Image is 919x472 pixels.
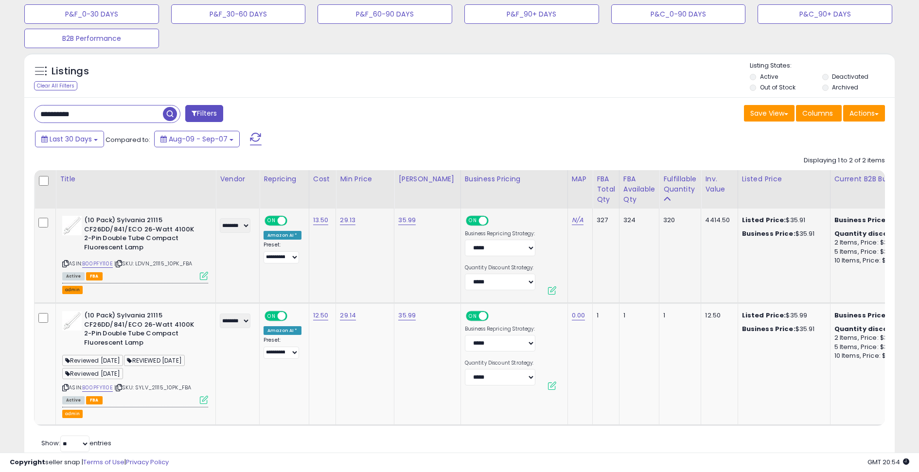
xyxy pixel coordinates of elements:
div: $35.91 [742,325,823,333]
span: OFF [487,217,502,225]
button: admin [62,286,83,294]
label: Out of Stock [760,83,795,91]
label: Business Repricing Strategy: [465,326,535,332]
a: 35.99 [398,311,416,320]
div: seller snap | | [10,458,169,467]
span: OFF [286,217,301,225]
div: FBA Total Qty [597,174,615,205]
img: 31jT6SFY5lL._SL40_.jpg [62,311,82,331]
span: OFF [286,312,301,320]
span: 2025-10-8 20:54 GMT [867,457,909,467]
b: (10 Pack) Sylvania 21115 CF26DD/841/ECO 26-Watt 4100K 2-Pin Double Tube Compact Fluorescent Lamp [84,216,202,254]
div: 1 [663,311,693,320]
span: | SKU: SYLV_21115_10PK_FBA [114,384,191,391]
span: Last 30 Days [50,134,92,144]
div: Amazon AI * [264,231,301,240]
div: Clear All Filters [34,81,77,90]
button: P&F_30-60 DAYS [171,4,306,24]
span: REVIEWED [DATE] [124,355,184,366]
b: Quantity discounts [834,324,904,333]
span: Reviewed [DATE] [62,355,123,366]
span: FBA [86,396,103,404]
label: Quantity Discount Strategy: [465,360,535,367]
img: 31jT6SFY5lL._SL40_.jpg [62,216,82,235]
button: admin [62,410,83,418]
div: $35.91 [742,216,823,225]
button: Columns [796,105,842,122]
a: B00PFY110E [82,260,113,268]
div: 324 [623,216,652,225]
span: Aug-09 - Sep-07 [169,134,228,144]
a: 12.50 [313,311,329,320]
button: P&F_90+ DAYS [464,4,599,24]
div: MAP [572,174,589,184]
div: 4414.50 [705,216,730,225]
span: | SKU: LDVN_21115_10PK_FBA [114,260,192,267]
div: ASIN: [62,311,208,403]
div: Amazon AI * [264,326,301,335]
b: Listed Price: [742,311,786,320]
span: Reviewed [DATE] [62,368,123,379]
div: 327 [597,216,612,225]
div: Vendor [220,174,255,184]
div: Inv. value [705,174,733,194]
b: Business Price: [834,311,888,320]
button: P&F_0-30 DAYS [24,4,159,24]
div: 12.50 [705,311,730,320]
strong: Copyright [10,457,45,467]
label: Active [760,72,778,81]
b: Quantity discounts [834,229,904,238]
th: CSV column name: cust_attr_1_Vendor [216,170,260,209]
b: Listed Price: [742,215,786,225]
button: P&C_90+ DAYS [758,4,892,24]
b: (10 Pack) Sylvania 21115 CF26DD/841/ECO 26-Watt 4100K 2-Pin Double Tube Compact Fluorescent Lamp [84,311,202,350]
button: Aug-09 - Sep-07 [154,131,240,147]
a: B00PFY110E [82,384,113,392]
span: Columns [802,108,833,118]
span: All listings currently available for purchase on Amazon [62,272,85,280]
div: Listed Price [742,174,826,184]
span: ON [467,217,479,225]
div: Displaying 1 to 2 of 2 items [804,156,885,165]
div: 320 [663,216,693,225]
span: ON [467,312,479,320]
b: Business Price: [742,324,795,333]
div: Fulfillable Quantity [663,174,697,194]
b: Business Price: [834,215,888,225]
a: Terms of Use [83,457,124,467]
p: Listing States: [750,61,894,70]
label: Quantity Discount Strategy: [465,264,535,271]
a: N/A [572,215,583,225]
a: 13.50 [313,215,329,225]
a: 0.00 [572,311,585,320]
label: Archived [832,83,858,91]
span: OFF [487,312,502,320]
div: Preset: [264,242,301,263]
span: Compared to: [106,135,150,144]
span: All listings currently available for purchase on Amazon [62,396,85,404]
div: Min Price [340,174,390,184]
div: FBA Available Qty [623,174,655,205]
span: ON [265,312,278,320]
button: Actions [843,105,885,122]
label: Business Repricing Strategy: [465,230,535,237]
label: Deactivated [832,72,868,81]
div: ASIN: [62,216,208,279]
div: 1 [623,311,652,320]
button: Filters [185,105,223,122]
div: Preset: [264,337,301,359]
span: FBA [86,272,103,280]
h5: Listings [52,65,89,78]
a: 35.99 [398,215,416,225]
button: P&F_60-90 DAYS [318,4,452,24]
button: Save View [744,105,795,122]
a: 29.14 [340,311,356,320]
div: $35.99 [742,311,823,320]
div: Cost [313,174,332,184]
button: B2B Performance [24,29,159,48]
div: $35.91 [742,229,823,238]
div: Title [60,174,212,184]
div: Business Pricing [465,174,564,184]
b: Business Price: [742,229,795,238]
button: P&C_0-90 DAYS [611,4,746,24]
